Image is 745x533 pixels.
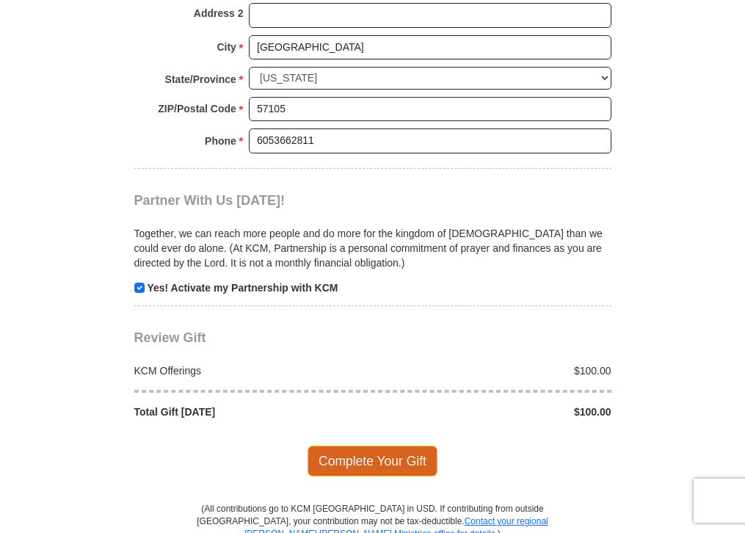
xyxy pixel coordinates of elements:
[134,193,286,208] span: Partner With Us [DATE]!
[308,446,437,476] span: Complete Your Gift
[373,363,619,378] div: $100.00
[165,69,236,90] strong: State/Province
[134,330,206,345] span: Review Gift
[217,37,236,57] strong: City
[126,363,373,378] div: KCM Offerings
[126,405,373,419] div: Total Gift [DATE]
[158,98,236,119] strong: ZIP/Postal Code
[134,226,611,270] p: Together, we can reach more people and do more for the kingdom of [DEMOGRAPHIC_DATA] than we coul...
[205,131,236,151] strong: Phone
[194,3,244,23] strong: Address 2
[373,405,619,419] div: $100.00
[147,282,338,294] strong: Yes! Activate my Partnership with KCM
